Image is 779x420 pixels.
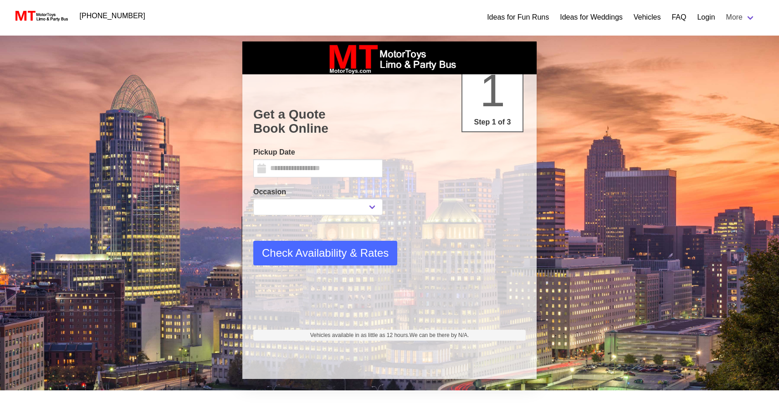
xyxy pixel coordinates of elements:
a: Login [697,12,715,23]
a: FAQ [671,12,686,23]
label: Pickup Date [253,147,383,158]
a: [PHONE_NUMBER] [74,7,151,25]
span: 1 [480,65,505,116]
h1: Get a Quote Book Online [253,107,526,136]
a: Ideas for Fun Runs [487,12,549,23]
button: Check Availability & Rates [253,241,397,265]
img: MotorToys Logo [13,10,69,22]
label: Occasion [253,187,383,197]
span: We can be there by N/A. [410,332,469,338]
span: Check Availability & Rates [262,245,389,261]
a: Vehicles [634,12,661,23]
p: Step 1 of 3 [466,117,519,128]
span: Vehicles available in as little as 12 hours. [310,331,469,339]
img: box_logo_brand.jpeg [321,41,458,74]
a: Ideas for Weddings [560,12,623,23]
a: More [721,8,761,26]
